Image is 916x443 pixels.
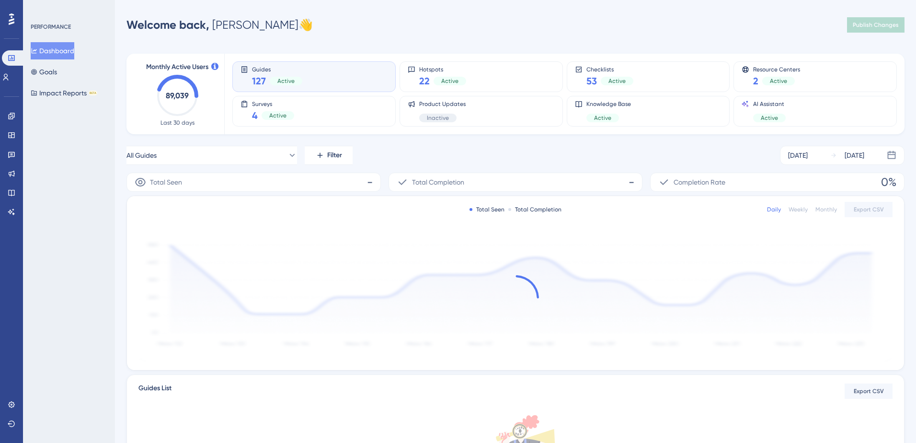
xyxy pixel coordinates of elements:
span: Monthly Active Users [146,61,208,73]
span: Hotspots [419,66,466,72]
span: Completion Rate [674,176,725,188]
button: Dashboard [31,42,74,59]
button: Filter [305,146,353,165]
span: Active [269,112,286,119]
span: - [629,175,634,190]
span: 4 [252,109,258,122]
div: Total Completion [508,206,561,213]
span: Surveys [252,100,294,107]
span: - [367,175,373,190]
span: Welcome back, [126,18,209,32]
div: BETA [89,91,97,95]
div: PERFORMANCE [31,23,71,31]
div: Total Seen [469,206,504,213]
text: 89,039 [166,91,189,100]
button: All Guides [126,146,297,165]
span: 53 [586,74,597,88]
span: 127 [252,74,266,88]
span: Guides [252,66,302,72]
span: 22 [419,74,430,88]
span: Active [441,77,458,85]
span: Last 30 days [160,119,195,127]
button: Impact ReportsBETA [31,84,97,102]
span: Inactive [427,114,449,122]
span: Checklists [586,66,633,72]
span: Knowledge Base [586,100,631,108]
span: Active [594,114,611,122]
div: [PERSON_NAME] 👋 [126,17,313,33]
span: Active [608,77,626,85]
span: Guides List [138,383,172,400]
span: Active [277,77,295,85]
button: Goals [31,63,57,81]
span: Product Updates [419,100,466,108]
span: Total Completion [412,176,464,188]
span: Filter [327,150,342,161]
span: Total Seen [150,176,182,188]
span: All Guides [126,150,157,161]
